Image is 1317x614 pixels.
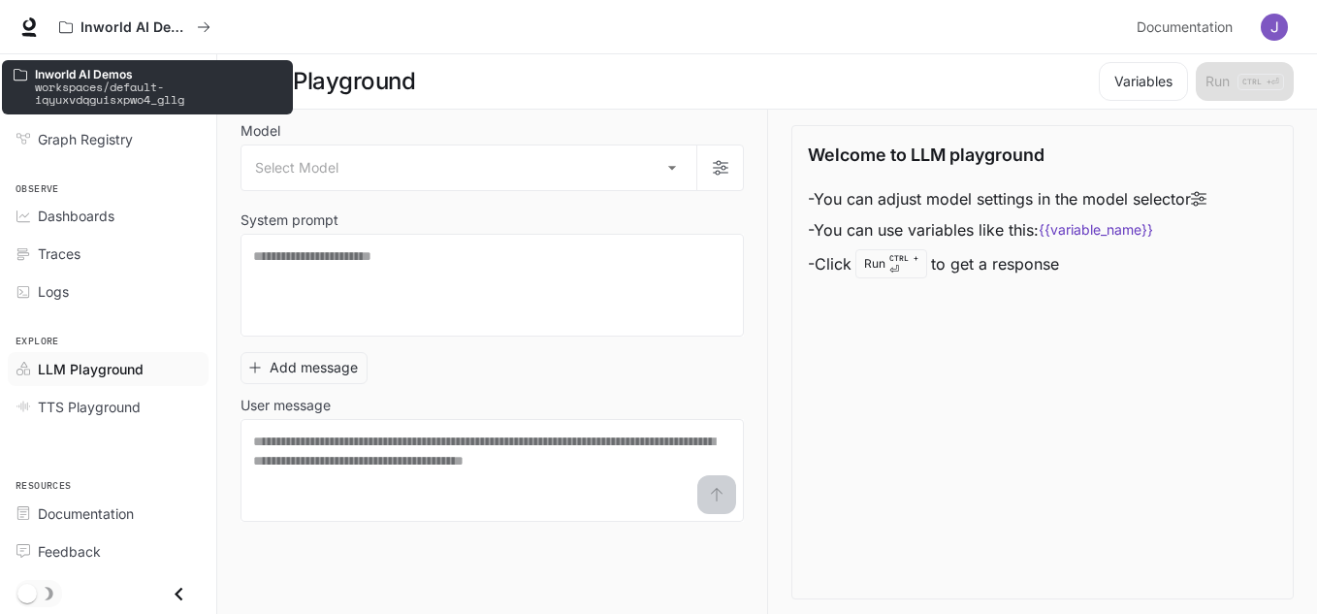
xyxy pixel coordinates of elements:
[8,122,209,156] a: Graph Registry
[1255,8,1294,47] button: User avatar
[35,81,281,106] p: workspaces/default-iqyuxvdqguisxpwo4_gllg
[1099,62,1188,101] button: Variables
[157,574,201,614] button: Close drawer
[241,145,696,190] div: Select Model
[8,352,209,386] a: LLM Playground
[8,275,209,308] a: Logs
[241,352,368,384] button: Add message
[8,534,209,568] a: Feedback
[1129,8,1247,47] a: Documentation
[38,281,69,302] span: Logs
[241,399,331,412] p: User message
[1039,220,1153,240] code: {{variable_name}}
[80,19,189,36] p: Inworld AI Demos
[8,199,209,233] a: Dashboards
[808,245,1206,282] li: - Click to get a response
[855,249,927,278] div: Run
[38,206,114,226] span: Dashboards
[808,183,1206,214] li: - You can adjust model settings in the model selector
[8,497,209,531] a: Documentation
[38,503,134,524] span: Documentation
[38,397,141,417] span: TTS Playground
[38,541,101,562] span: Feedback
[889,252,918,264] p: CTRL +
[808,142,1044,168] p: Welcome to LLM playground
[38,129,133,149] span: Graph Registry
[1137,16,1233,40] span: Documentation
[38,243,80,264] span: Traces
[889,252,918,275] p: ⏎
[38,359,144,379] span: LLM Playground
[1261,14,1288,41] img: User avatar
[241,124,280,138] p: Model
[8,237,209,271] a: Traces
[35,68,281,81] p: Inworld AI Demos
[50,8,219,47] button: All workspaces
[17,582,37,603] span: Dark mode toggle
[241,213,338,227] p: System prompt
[241,62,415,101] h1: LLM Playground
[255,158,338,178] span: Select Model
[8,390,209,424] a: TTS Playground
[808,214,1206,245] li: - You can use variables like this:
